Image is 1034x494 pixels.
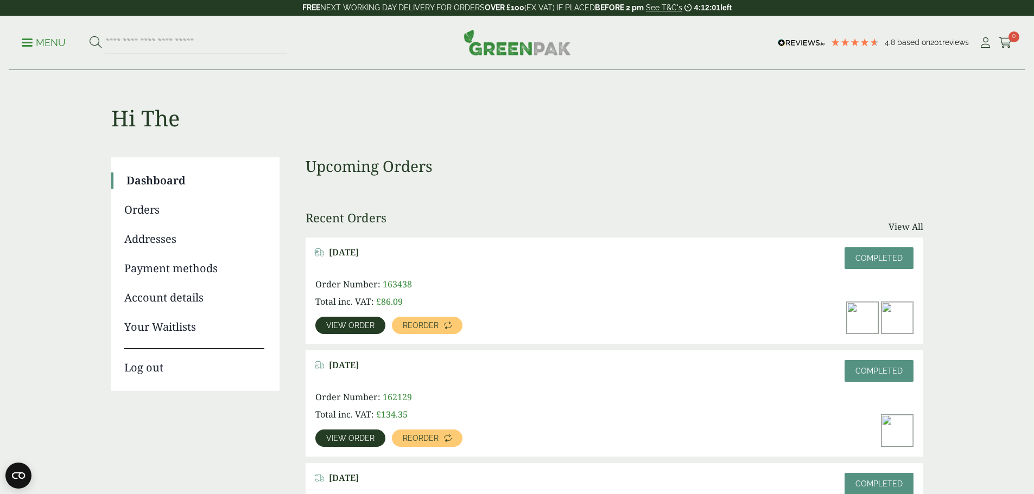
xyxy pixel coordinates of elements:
[720,3,732,12] span: left
[885,38,897,47] span: 4.8
[403,322,439,329] span: Reorder
[830,37,879,47] div: 4.79 Stars
[124,231,264,247] a: Addresses
[124,202,264,218] a: Orders
[897,38,930,47] span: Based on
[5,463,31,489] button: Open CMP widget
[376,408,408,420] bdi: 134.35
[315,296,374,307] span: Total inc. VAT:
[22,36,66,49] p: Menu
[930,38,942,47] span: 201
[881,302,913,333] img: 16oz-PET-Smoothie-Cup-with-Strawberry-Milkshake-and-cream-300x200.jpg
[376,296,381,307] span: £
[383,391,412,403] span: 162129
[315,278,380,290] span: Order Number:
[329,360,359,370] span: [DATE]
[464,29,571,55] img: GreenPak Supplies
[126,172,264,189] a: Dashboard
[942,38,969,47] span: reviews
[315,408,374,420] span: Total inc. VAT:
[111,70,923,131] h1: Hi The
[329,247,359,258] span: [DATE]
[855,367,903,375] span: Completed
[124,260,264,277] a: Payment methods
[383,278,412,290] span: 163438
[315,391,380,403] span: Order Number:
[403,434,439,442] span: Reorder
[329,473,359,483] span: [DATE]
[376,296,403,307] bdi: 86.09
[315,429,385,447] a: View order
[124,348,264,376] a: Log out
[326,434,375,442] span: View order
[392,317,462,334] a: Reorder
[302,3,320,12] strong: FREE
[392,429,462,447] a: Reorder
[847,302,878,333] img: dsc_4131a_1_4-300x200.jpg
[855,254,903,262] span: Completed
[694,3,720,12] span: 4:12:01
[889,220,923,233] a: View All
[778,39,825,47] img: REVIEWS.io
[999,37,1012,48] i: Cart
[999,35,1012,51] a: 0
[1008,31,1019,42] span: 0
[376,408,381,420] span: £
[881,415,913,446] img: Large-Platter-Sandwiches-open-300x200.jpg
[124,290,264,306] a: Account details
[315,317,385,334] a: View order
[306,210,386,224] h3: Recent Orders
[646,3,682,12] a: See T&C's
[22,36,66,47] a: Menu
[124,319,264,335] a: Your Waitlists
[485,3,524,12] strong: OVER £100
[855,479,903,488] span: Completed
[326,322,375,329] span: View order
[979,37,992,48] i: My Account
[306,157,923,176] h3: Upcoming Orders
[595,3,644,12] strong: BEFORE 2 pm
